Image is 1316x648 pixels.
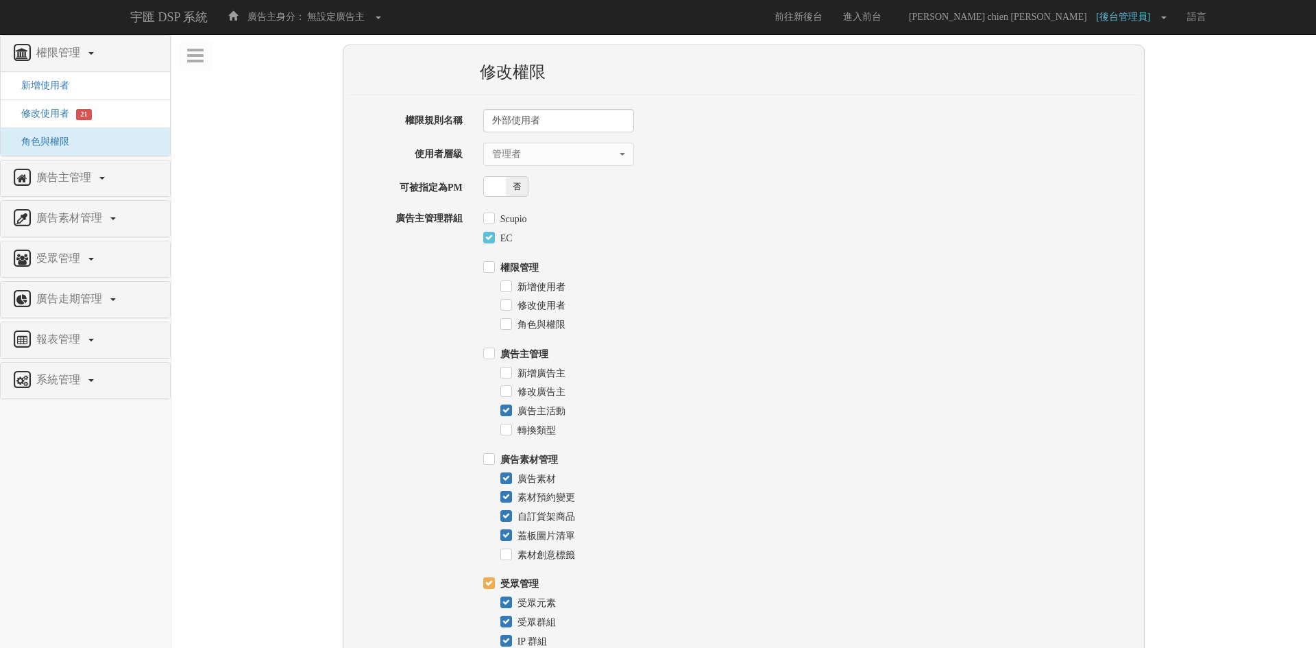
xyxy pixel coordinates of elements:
span: 報表管理 [33,333,87,345]
label: 廣告素材管理 [497,453,558,467]
a: 系統管理 [11,370,160,392]
label: 自訂貨架商品 [514,510,575,524]
span: 否 [506,177,528,196]
span: 廣告主身分： [247,12,305,22]
span: 21 [76,109,92,120]
a: 廣告走期管理 [11,289,160,311]
span: 系統管理 [33,374,87,385]
label: 新增廣告主 [514,367,565,381]
label: 新增使用者 [514,280,565,294]
a: 廣告素材管理 [11,208,160,230]
span: 受眾管理 [33,252,87,264]
a: 受眾管理 [11,248,160,270]
div: 管理者 [492,147,617,161]
label: 受眾群組 [514,616,556,629]
a: 廣告主管理 [11,167,160,189]
span: [後台管理員] [1096,12,1157,22]
label: 角色與權限 [514,318,565,332]
a: 新增使用者 [11,80,69,91]
button: 管理者 [483,143,634,166]
a: 修改使用者 [11,108,69,119]
label: 素材創意標籤 [514,549,575,562]
label: 轉換類型 [514,424,556,437]
span: 廣告主管理 [33,171,98,183]
h3: 修改權限 [480,63,1140,81]
label: 蓋板圖片清單 [514,529,575,543]
label: 權限管理 [497,261,539,275]
label: 廣告主管理群組 [337,207,473,226]
span: 無設定廣告主 [307,12,365,22]
a: 權限管理 [11,43,160,64]
span: 廣告走期管理 [33,293,109,304]
span: [PERSON_NAME] chien [PERSON_NAME] [902,12,1094,22]
label: 受眾管理 [497,577,539,591]
span: 廣告素材管理 [33,212,109,224]
label: 素材預約變更 [514,491,575,505]
label: 廣告主活動 [514,405,565,418]
label: 廣告素材 [514,472,556,486]
a: 角色與權限 [11,136,69,147]
label: 受眾元素 [514,597,556,610]
label: Scupio [497,213,527,226]
label: 可被指定為PM [337,176,473,195]
label: 修改使用者 [514,299,565,313]
label: EC [497,232,513,245]
span: 權限管理 [33,47,87,58]
label: 權限規則名稱 [337,109,473,128]
label: 廣告主管理 [497,348,548,361]
label: 使用者層級 [337,143,473,161]
a: 報表管理 [11,329,160,351]
label: 修改廣告主 [514,385,565,399]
